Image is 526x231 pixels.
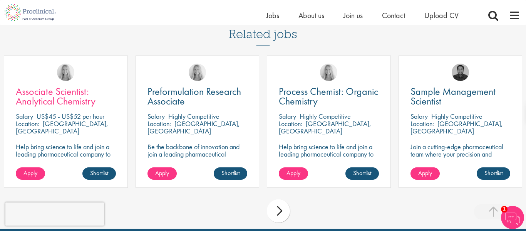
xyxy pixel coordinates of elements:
[57,64,74,81] img: Shannon Briggs
[501,206,524,229] img: Chatbot
[147,167,177,180] a: Apply
[410,119,434,128] span: Location:
[189,64,206,81] img: Shannon Briggs
[279,167,308,180] a: Apply
[16,119,108,135] p: [GEOGRAPHIC_DATA], [GEOGRAPHIC_DATA]
[16,87,116,106] a: Associate Scientist: Analytical Chemistry
[168,112,219,121] p: Highly Competitive
[477,167,510,180] a: Shortlist
[147,119,240,135] p: [GEOGRAPHIC_DATA], [GEOGRAPHIC_DATA]
[286,169,300,177] span: Apply
[300,112,351,121] p: Highly Competitive
[214,167,247,180] a: Shortlist
[147,85,241,108] span: Preformulation Research Associate
[320,64,337,81] img: Shannon Briggs
[298,10,324,20] a: About us
[16,167,45,180] a: Apply
[501,206,508,212] span: 1
[16,143,116,180] p: Help bring science to life and join a leading pharmaceutical company to play a key role in delive...
[418,169,432,177] span: Apply
[147,112,165,121] span: Salary
[410,119,503,135] p: [GEOGRAPHIC_DATA], [GEOGRAPHIC_DATA]
[23,169,37,177] span: Apply
[279,119,302,128] span: Location:
[267,199,290,223] div: next
[410,112,428,121] span: Salary
[16,85,95,108] span: Associate Scientist: Analytical Chemistry
[410,167,440,180] a: Apply
[410,85,496,108] span: Sample Management Scientist
[410,143,511,172] p: Join a cutting-edge pharmaceutical team where your precision and passion for quality will help sh...
[279,112,296,121] span: Salary
[37,112,104,121] p: US$45 - US$52 per hour
[147,143,248,172] p: Be the backbone of innovation and join a leading pharmaceutical company to help keep life-changin...
[266,10,279,20] a: Jobs
[424,10,459,20] a: Upload CV
[382,10,405,20] a: Contact
[147,87,248,106] a: Preformulation Research Associate
[279,143,379,180] p: Help bring science to life and join a leading pharmaceutical company to play a key role in delive...
[452,64,469,81] img: Mike Raletz
[279,87,379,106] a: Process Chemist: Organic Chemistry
[16,119,39,128] span: Location:
[343,10,363,20] a: Join us
[155,169,169,177] span: Apply
[345,167,379,180] a: Shortlist
[431,112,482,121] p: Highly Competitive
[82,167,116,180] a: Shortlist
[279,119,371,135] p: [GEOGRAPHIC_DATA], [GEOGRAPHIC_DATA]
[147,119,171,128] span: Location:
[16,112,33,121] span: Salary
[229,8,297,46] h3: Related jobs
[410,87,511,106] a: Sample Management Scientist
[279,85,378,108] span: Process Chemist: Organic Chemistry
